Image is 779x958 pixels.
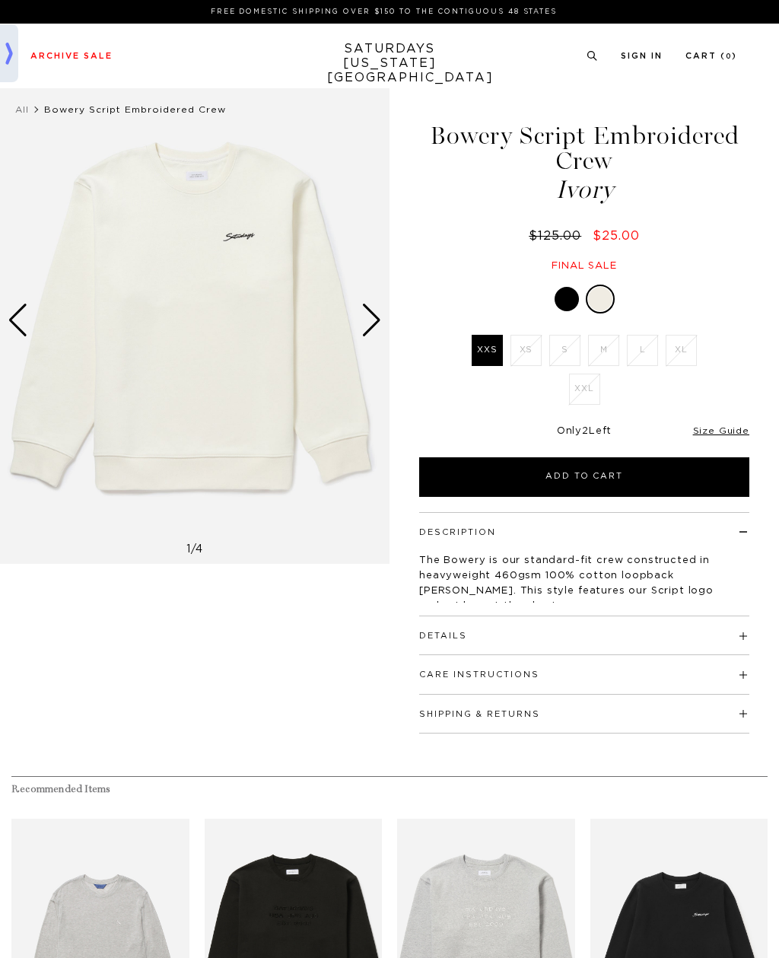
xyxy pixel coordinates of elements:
[419,553,749,614] p: The Bowery is our standard-fit crew constructed in heavyweight 460gsm 100% cotton loopback [PERSO...
[15,105,29,114] a: All
[621,52,663,60] a: Sign In
[419,670,539,679] button: Care Instructions
[186,544,191,555] span: 1
[582,426,589,436] span: 2
[361,304,382,337] div: Next slide
[30,52,113,60] a: Archive Sale
[37,6,731,18] p: FREE DOMESTIC SHIPPING OVER $150 TO THE CONTIGUOUS 48 STATES
[417,177,752,202] span: Ivory
[44,105,226,114] span: Bowery Script Embroidered Crew
[11,783,768,796] h4: Recommended Items
[685,52,737,60] a: Cart (0)
[419,528,496,536] button: Description
[529,230,587,242] del: $125.00
[417,123,752,202] h1: Bowery Script Embroidered Crew
[419,457,749,497] button: Add to Cart
[419,710,540,718] button: Shipping & Returns
[327,42,453,85] a: SATURDAYS[US_STATE][GEOGRAPHIC_DATA]
[593,230,640,242] span: $25.00
[196,544,203,555] span: 4
[417,259,752,272] div: Final sale
[419,632,467,640] button: Details
[472,335,503,366] label: XXS
[419,425,749,438] div: Only Left
[693,426,749,435] a: Size Guide
[8,304,28,337] div: Previous slide
[726,53,732,60] small: 0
